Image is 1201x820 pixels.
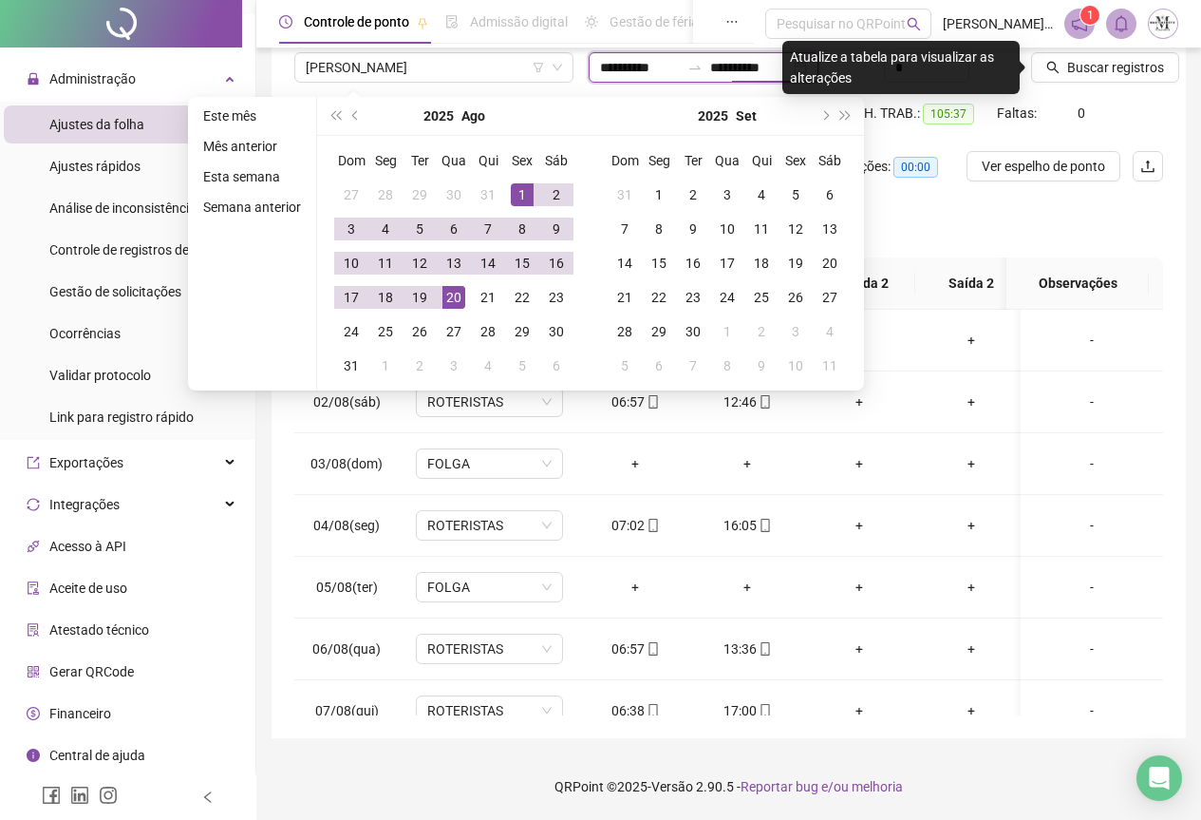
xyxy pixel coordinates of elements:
div: 2 [545,183,568,206]
div: 19 [784,252,807,275]
td: 2025-08-07 [471,212,505,246]
td: 2025-08-15 [505,246,539,280]
div: 6 [647,354,670,377]
td: 2025-09-07 [608,212,642,246]
div: 06:57 [594,639,676,659]
span: Gerar QRCode [49,664,134,679]
td: 2025-10-11 [813,349,847,383]
div: 31 [477,183,499,206]
button: Ver espelho de ponto [966,151,1120,181]
td: 2025-09-25 [744,280,779,315]
th: Qua [710,143,744,178]
td: 2025-09-24 [710,280,744,315]
div: 10 [784,354,807,377]
div: 3 [340,218,363,240]
td: 2025-10-09 [744,349,779,383]
div: 27 [442,320,465,343]
td: 2025-08-10 [334,246,368,280]
div: 1 [647,183,670,206]
th: Seg [368,143,403,178]
td: 2025-08-11 [368,246,403,280]
div: 27 [818,286,841,309]
div: 14 [477,252,499,275]
span: Observações [1022,273,1134,294]
td: 2025-08-18 [368,280,403,315]
div: 26 [408,320,431,343]
span: ROTERISTAS [427,388,552,416]
td: 2025-09-18 [744,246,779,280]
div: 6 [545,354,568,377]
span: Validar protocolo [49,368,151,383]
div: 23 [682,286,704,309]
td: 2025-09-27 [813,280,847,315]
div: Quitações: [828,156,961,178]
span: Controle de registros de ponto [49,242,227,257]
span: Admissão digital [470,14,568,29]
li: Este mês [196,105,309,127]
span: Ver espelho de ponto [982,156,1105,177]
button: next-year [814,97,835,135]
div: 30 [545,320,568,343]
div: 26 [784,286,807,309]
td: 2025-08-01 [505,178,539,212]
span: Buscar registros [1067,57,1164,78]
div: 13 [442,252,465,275]
div: 18 [750,252,773,275]
td: 2025-08-12 [403,246,437,280]
span: 04/08(seg) [313,518,380,533]
div: 20 [818,252,841,275]
td: 2025-08-20 [437,280,471,315]
button: year panel [423,97,454,135]
li: Esta semana [196,165,309,188]
td: 2025-09-26 [779,280,813,315]
td: 2025-08-14 [471,246,505,280]
span: search [1046,61,1060,74]
span: Ajustes rápidos [49,159,141,174]
span: file-done [445,15,459,29]
td: 2025-08-28 [471,315,505,349]
div: 16 [682,252,704,275]
span: 00:00 [893,157,938,178]
span: Gestão de solicitações [49,284,181,299]
span: Atestado técnico [49,622,149,638]
td: 2025-08-30 [539,315,573,349]
span: Link para registro rápido [49,410,194,425]
div: 2 [750,320,773,343]
td: 2025-09-13 [813,212,847,246]
div: - [1036,515,1148,536]
div: 25 [374,320,397,343]
td: 2025-09-09 [676,212,710,246]
span: 02/08(sáb) [313,394,381,410]
span: upload [1140,159,1155,174]
div: 2 [682,183,704,206]
span: ellipsis [725,15,739,29]
div: 25 [750,286,773,309]
div: 13 [818,218,841,240]
td: 2025-09-11 [744,212,779,246]
div: + [818,639,900,659]
td: 2025-08-31 [334,349,368,383]
td: 2025-09-21 [608,280,642,315]
div: 9 [682,218,704,240]
span: FOLGA [427,573,552,601]
td: 2025-07-28 [368,178,403,212]
td: 2025-07-29 [403,178,437,212]
div: + [706,453,788,474]
span: mobile [645,395,660,409]
span: sun [585,15,598,29]
span: Análise de inconsistências [49,200,203,216]
span: dollar [27,707,40,720]
div: + [818,577,900,598]
div: 9 [545,218,568,240]
div: 11 [750,218,773,240]
div: 12 [784,218,807,240]
th: Ter [676,143,710,178]
span: Integrações [49,497,120,512]
div: Atualize a tabela para visualizar as alterações [782,41,1020,94]
td: 2025-08-06 [437,212,471,246]
td: 2025-09-23 [676,280,710,315]
img: 67331 [1149,10,1177,38]
button: prev-year [346,97,366,135]
span: mobile [757,519,772,532]
div: 10 [340,252,363,275]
